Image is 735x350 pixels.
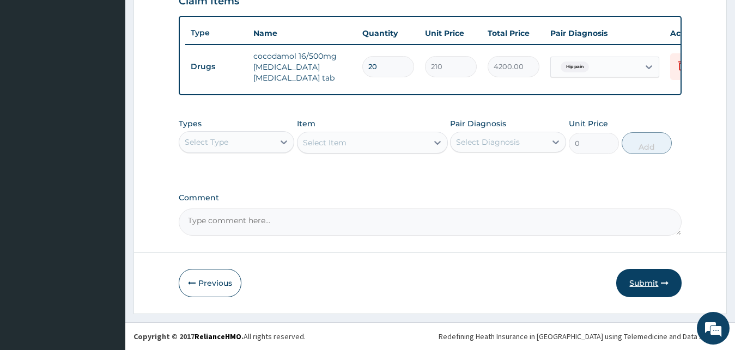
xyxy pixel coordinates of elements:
th: Total Price [482,22,545,44]
div: Select Type [185,137,228,148]
span: Hip pain [561,62,589,72]
strong: Copyright © 2017 . [133,331,244,341]
span: We're online! [63,106,150,216]
td: cocodamol 16/500mg [MEDICAL_DATA] [MEDICAL_DATA] tab [248,45,357,89]
label: Unit Price [569,118,608,129]
div: Minimize live chat window [179,5,205,32]
label: Item [297,118,315,129]
th: Name [248,22,357,44]
td: Drugs [185,57,248,77]
div: Select Diagnosis [456,137,520,148]
div: Chat with us now [57,61,183,75]
button: Add [622,132,672,154]
th: Type [185,23,248,43]
button: Submit [616,269,682,297]
textarea: Type your message and hit 'Enter' [5,234,208,272]
footer: All rights reserved. [125,322,735,350]
img: d_794563401_company_1708531726252_794563401 [20,54,44,82]
th: Pair Diagnosis [545,22,665,44]
th: Actions [665,22,719,44]
label: Types [179,119,202,128]
th: Unit Price [420,22,482,44]
div: Redefining Heath Insurance in [GEOGRAPHIC_DATA] using Telemedicine and Data Science! [439,331,727,342]
button: Previous [179,269,241,297]
label: Pair Diagnosis [450,118,506,129]
label: Comment [179,193,682,202]
a: RelianceHMO [195,331,241,341]
th: Quantity [357,22,420,44]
